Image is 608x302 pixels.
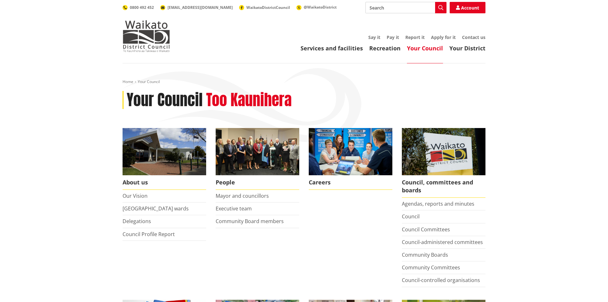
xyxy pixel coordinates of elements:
[402,277,480,284] a: Council-controlled organisations
[402,226,450,233] a: Council Committees
[301,44,363,52] a: Services and facilities
[309,128,392,175] img: Office staff in meeting - Career page
[206,91,292,109] h2: Too Kaunihera
[402,200,474,207] a: Agendas, reports and minutes
[309,128,392,190] a: Careers
[123,205,189,212] a: [GEOGRAPHIC_DATA] wards
[462,34,485,40] a: Contact us
[123,20,170,52] img: Waikato District Council - Te Kaunihera aa Takiwaa o Waikato
[123,218,151,225] a: Delegations
[216,218,284,225] a: Community Board members
[127,91,203,109] h1: Your Council
[402,128,485,175] img: Waikato-District-Council-sign
[368,34,380,40] a: Say it
[431,34,456,40] a: Apply for it
[160,5,233,10] a: [EMAIL_ADDRESS][DOMAIN_NAME]
[309,175,392,190] span: Careers
[402,251,448,258] a: Community Boards
[369,44,401,52] a: Recreation
[402,128,485,198] a: Waikato-District-Council-sign Council, committees and boards
[123,79,485,85] nav: breadcrumb
[246,5,290,10] span: WaikatoDistrictCouncil
[130,5,154,10] span: 0800 492 452
[405,34,425,40] a: Report it
[123,175,206,190] span: About us
[387,34,399,40] a: Pay it
[365,2,446,13] input: Search input
[216,205,252,212] a: Executive team
[168,5,233,10] span: [EMAIL_ADDRESS][DOMAIN_NAME]
[123,231,175,238] a: Council Profile Report
[402,239,483,246] a: Council-administered committees
[402,175,485,198] span: Council, committees and boards
[216,192,269,199] a: Mayor and councillors
[216,128,299,175] img: 2022 Council
[216,175,299,190] span: People
[450,2,485,13] a: Account
[123,128,206,190] a: WDC Building 0015 About us
[239,5,290,10] a: WaikatoDistrictCouncil
[123,192,148,199] a: Our Vision
[216,128,299,190] a: 2022 Council People
[304,4,337,10] span: @WaikatoDistrict
[407,44,443,52] a: Your Council
[402,264,460,271] a: Community Committees
[402,213,420,220] a: Council
[123,79,133,84] a: Home
[138,79,160,84] span: Your Council
[123,5,154,10] a: 0800 492 452
[449,44,485,52] a: Your District
[296,4,337,10] a: @WaikatoDistrict
[123,128,206,175] img: WDC Building 0015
